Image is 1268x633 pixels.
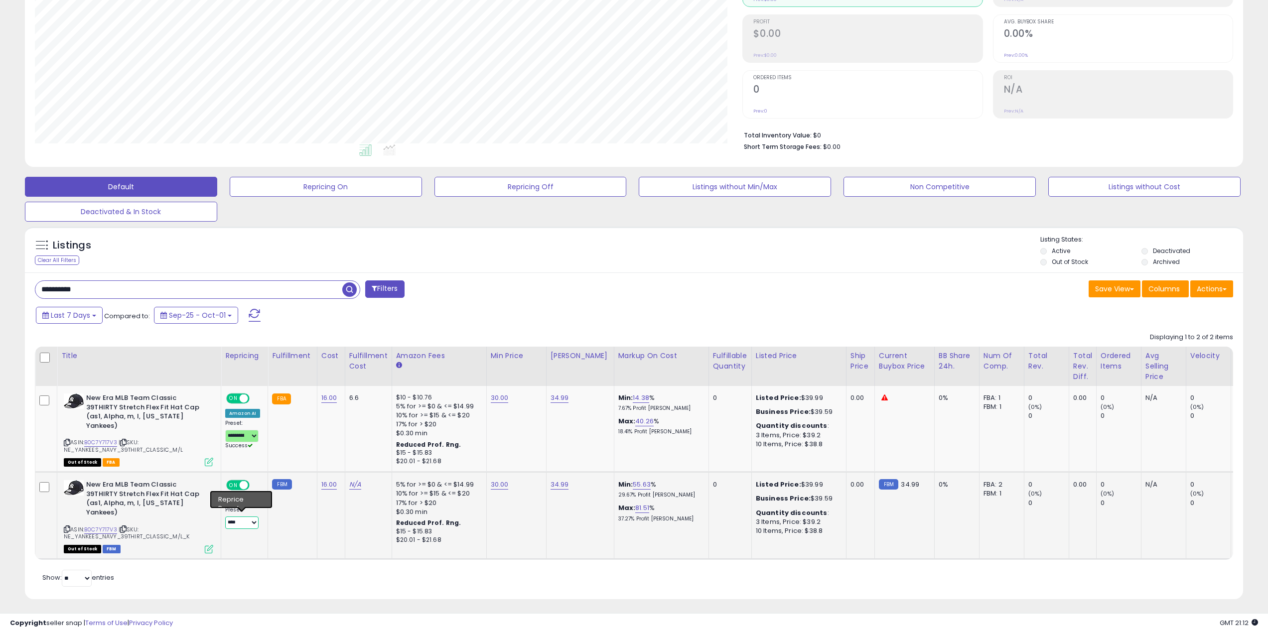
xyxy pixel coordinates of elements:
div: 3 Items, Price: $39.2 [756,431,839,440]
div: Min Price [491,351,542,361]
button: Sep-25 - Oct-01 [154,307,238,324]
span: Show: entries [42,573,114,582]
small: FBM [879,479,898,490]
p: 29.67% Profit [PERSON_NAME] [618,492,701,499]
a: 30.00 [491,393,509,403]
li: $0 [744,128,1226,140]
label: Out of Stock [1052,257,1088,266]
div: 10% for >= $15 & <= $20 [396,411,479,420]
a: 40.26 [635,416,654,426]
div: 0 [1190,393,1231,402]
img: 41aiZuyu9KL._SL40_.jpg [64,393,84,409]
button: Listings without Min/Max [639,177,831,197]
div: Total Rev. [1028,351,1065,372]
div: $39.99 [756,480,839,489]
div: seller snap | | [10,619,173,628]
div: ASIN: [64,393,213,465]
small: FBA [272,393,290,404]
button: Actions [1190,280,1233,297]
button: Listings without Cost [1048,177,1241,197]
b: Business Price: [756,494,811,503]
span: | SKU: NE_YANKEES_NAVY_39THIRT_CLASSIC_M/L_K [64,525,189,540]
div: $20.01 - $21.68 [396,536,479,544]
div: 0.00 [1073,480,1089,489]
h2: 0.00% [1004,28,1233,41]
div: $15 - $15.83 [396,527,479,536]
div: Cost [321,351,341,361]
div: Fulfillment [272,351,312,361]
b: Business Price: [756,407,811,416]
button: Filters [365,280,404,298]
span: OFF [248,394,264,403]
span: All listings that are currently out of stock and unavailable for purchase on Amazon [64,545,101,553]
div: N/A [1145,393,1178,402]
button: Default [25,177,217,197]
div: 3 Items, Price: $39.2 [756,517,839,526]
span: Sep-25 - Oct-01 [169,310,226,320]
small: (0%) [1028,403,1042,411]
span: $0.00 [823,142,841,151]
div: % [618,504,701,522]
div: $39.59 [756,407,839,416]
div: Listed Price [756,351,842,361]
div: Num of Comp. [984,351,1020,372]
span: FBA [103,458,120,467]
div: 10% for >= $15 & <= $20 [396,489,479,498]
a: Terms of Use [85,618,128,628]
div: N/A [1145,480,1178,489]
label: Active [1052,247,1070,255]
b: Min: [618,393,633,402]
a: 16.00 [321,480,337,490]
div: 17% for > $20 [396,499,479,507]
b: New Era MLB Team Classic 39THIRTY Stretch Flex Fit Hat Cap (as1, Alpha, m, l, [US_STATE] Yankees) [86,480,207,519]
span: Ordered Items [753,75,982,81]
div: Ship Price [850,351,870,372]
div: Displaying 1 to 2 of 2 items [1150,333,1233,342]
small: (0%) [1028,490,1042,498]
div: 0 [1028,480,1069,489]
span: OFF [248,481,264,490]
div: % [618,480,701,499]
a: 34.99 [551,480,569,490]
div: Title [61,351,217,361]
div: FBM: 1 [984,489,1016,498]
div: FBA: 1 [984,393,1016,402]
small: (0%) [1190,490,1204,498]
small: Prev: N/A [1004,108,1023,114]
div: FBA: 2 [984,480,1016,489]
div: 10 Items, Price: $38.8 [756,526,839,535]
button: Last 7 Days [36,307,103,324]
small: (0%) [1101,490,1115,498]
a: B0C7Y717V3 [84,438,117,447]
p: 18.41% Profit [PERSON_NAME] [618,428,701,435]
span: Avg. Buybox Share [1004,19,1233,25]
b: Max: [618,416,636,426]
div: Amazon AI [225,409,260,418]
b: New Era MLB Team Classic 39THIRTY Stretch Flex Fit Hat Cap (as1, Alpha, m, l, [US_STATE] Yankees) [86,393,207,433]
small: Prev: 0.00% [1004,52,1028,58]
label: Deactivated [1153,247,1190,255]
b: Reduced Prof. Rng. [396,518,461,527]
div: [PERSON_NAME] [551,351,610,361]
div: 5% for >= $0 & <= $14.99 [396,402,479,411]
p: Listing States: [1040,235,1243,245]
button: Repricing On [230,177,422,197]
span: ON [227,394,240,403]
div: ASIN: [64,480,213,552]
div: Current Buybox Price [879,351,930,372]
p: 37.27% Profit [PERSON_NAME] [618,515,701,522]
div: Fulfillment Cost [349,351,388,372]
div: 0.00 [850,393,867,402]
button: Non Competitive [844,177,1036,197]
a: 16.00 [321,393,337,403]
div: Fulfillable Quantity [713,351,747,372]
button: Deactivated & In Stock [25,202,217,222]
div: % [618,417,701,435]
a: B0C7Y717V3 [84,525,117,534]
b: Listed Price: [756,480,801,489]
span: ROI [1004,75,1233,81]
span: Compared to: [104,311,150,321]
div: 6.6 [349,393,384,402]
span: All listings that are currently out of stock and unavailable for purchase on Amazon [64,458,101,467]
div: $20.01 - $21.68 [396,457,479,466]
